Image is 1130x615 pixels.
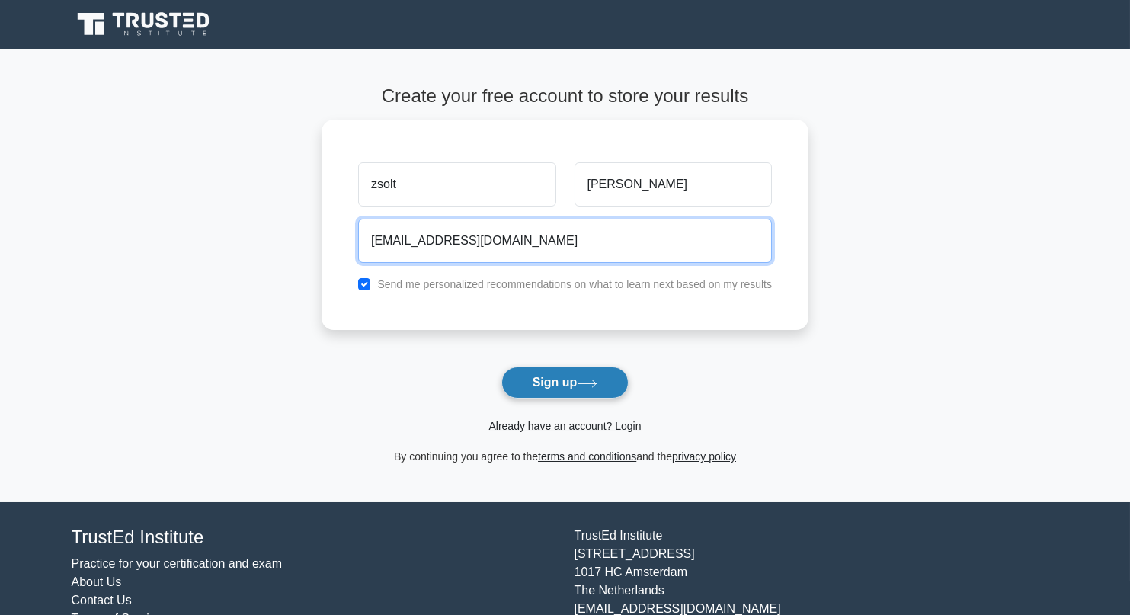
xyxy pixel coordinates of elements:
input: Last name [575,162,772,207]
button: Sign up [501,367,629,399]
h4: TrustEd Institute [72,527,556,549]
input: Email [358,219,772,263]
div: By continuing you agree to the and the [312,447,818,466]
label: Send me personalized recommendations on what to learn next based on my results [377,278,772,290]
a: About Us [72,575,122,588]
a: terms and conditions [538,450,636,463]
h4: Create your free account to store your results [322,85,808,107]
a: Practice for your certification and exam [72,557,283,570]
a: Contact Us [72,594,132,607]
input: First name [358,162,555,207]
a: Already have an account? Login [488,420,641,432]
a: privacy policy [672,450,736,463]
